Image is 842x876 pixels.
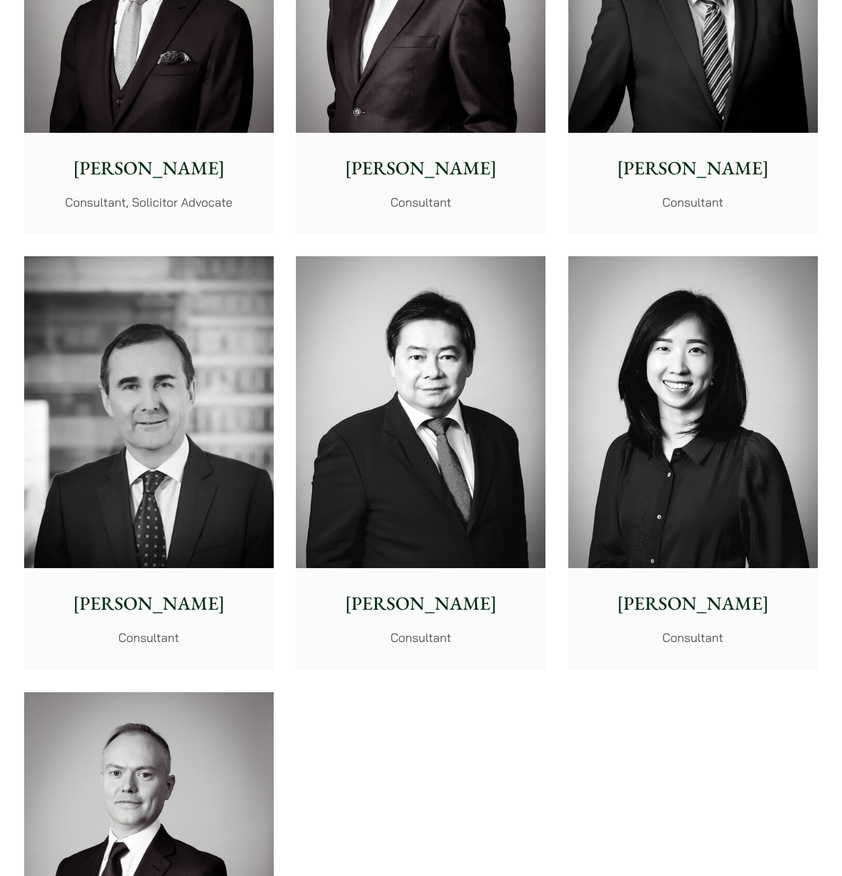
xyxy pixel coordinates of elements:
p: [PERSON_NAME] [35,590,263,618]
p: [PERSON_NAME] [307,154,535,182]
p: [PERSON_NAME] [579,590,807,618]
p: [PERSON_NAME] [307,590,535,618]
p: [PERSON_NAME] [579,154,807,182]
p: Consultant [307,193,535,211]
a: [PERSON_NAME] Consultant [296,256,545,669]
p: Consultant, Solicitor Advocate [35,193,263,211]
p: Consultant [579,193,807,211]
p: [PERSON_NAME] [35,154,263,182]
p: Consultant [307,628,535,647]
p: Consultant [35,628,263,647]
a: [PERSON_NAME] Consultant [568,256,818,669]
a: [PERSON_NAME] Consultant [24,256,274,669]
p: Consultant [579,628,807,647]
